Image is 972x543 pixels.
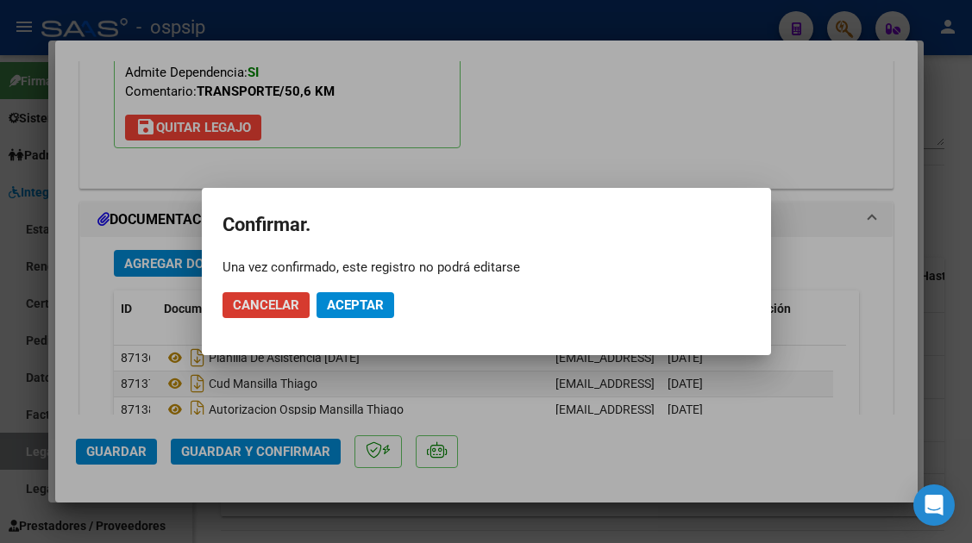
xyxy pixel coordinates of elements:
[317,292,394,318] button: Aceptar
[233,297,299,313] span: Cancelar
[913,484,955,526] div: Open Intercom Messenger
[327,297,384,313] span: Aceptar
[223,209,750,241] h2: Confirmar.
[223,259,750,276] div: Una vez confirmado, este registro no podrá editarse
[223,292,310,318] button: Cancelar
